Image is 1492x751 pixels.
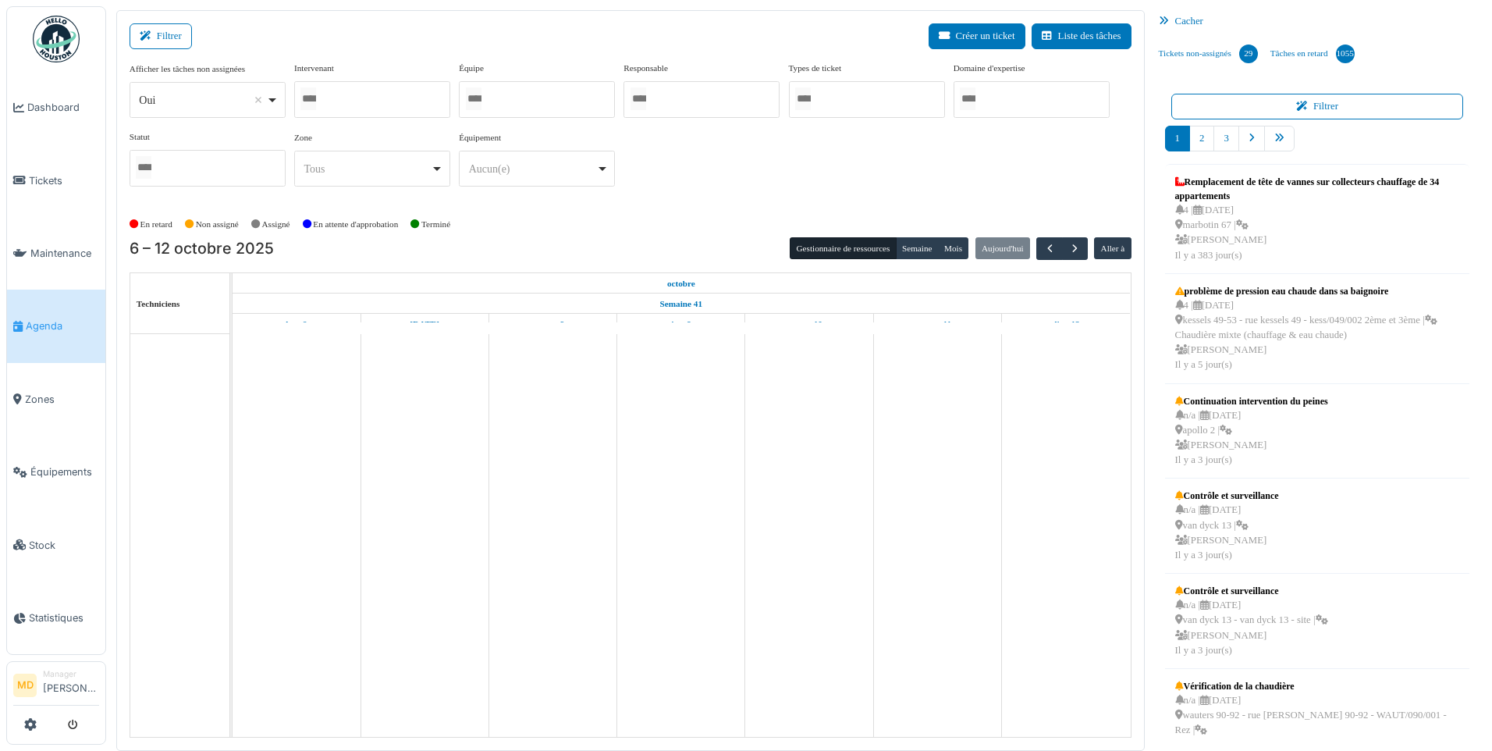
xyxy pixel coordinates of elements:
a: Équipements [7,436,105,508]
a: 11 octobre 2025 [920,315,955,334]
label: En retard [140,218,172,231]
div: problème de pression eau chaude dans sa baignoire [1175,284,1460,298]
div: 1055 [1336,44,1355,63]
a: 3 [1213,126,1238,151]
input: Tous [960,87,975,110]
a: Contrôle et surveillance n/a |[DATE] van dyck 13 | [PERSON_NAME]Il y a 3 jour(s) [1171,485,1283,567]
input: Tous [466,87,481,110]
label: Intervenant [294,62,334,75]
a: Remplacement de tête de vannes sur collecteurs chauffage de 34 appartements 4 |[DATE] marbotin 67... [1171,171,1464,267]
button: Gestionnaire de ressources [790,237,896,259]
input: Tous [136,156,151,179]
span: Dashboard [27,100,99,115]
button: Précédent [1036,237,1062,260]
a: Maintenance [7,217,105,290]
button: Filtrer [130,23,192,49]
div: Continuation intervention du peines [1175,394,1328,408]
a: 7 octobre 2025 [406,315,443,334]
label: En attente d'approbation [313,218,398,231]
label: Statut [130,130,150,144]
div: Contrôle et surveillance [1175,489,1279,503]
div: Vérification de la chaudière [1175,679,1460,693]
div: 29 [1239,44,1258,63]
button: Aujourd'hui [975,237,1030,259]
a: Contrôle et surveillance n/a |[DATE] van dyck 13 - van dyck 13 - site | [PERSON_NAME]Il y a 3 jou... [1171,580,1332,662]
label: Non assigné [196,218,239,231]
span: Techniciens [137,299,180,308]
button: Liste des tâches [1032,23,1131,49]
label: Assigné [262,218,290,231]
a: 2 [1189,126,1214,151]
label: Équipe [459,62,484,75]
a: 1 [1165,126,1190,151]
h2: 6 – 12 octobre 2025 [130,240,274,258]
a: Semaine 41 [656,294,706,314]
div: Contrôle et surveillance [1175,584,1328,598]
button: Remove item: 'yes' [250,92,266,108]
li: MD [13,674,37,697]
label: Zone [294,131,312,144]
div: 4 | [DATE] kessels 49-53 - rue kessels 49 - kess/049/002 2ème et 3ème | Chaudière mixte (chauffag... [1175,298,1460,373]
div: n/a | [DATE] van dyck 13 | [PERSON_NAME] Il y a 3 jour(s) [1175,503,1279,563]
input: Tous [300,87,316,110]
a: Tâches en retard [1264,33,1361,75]
nav: pager [1165,126,1470,164]
img: Badge_color-CXgf-gQk.svg [33,16,80,62]
div: Cacher [1153,10,1483,33]
a: 6 octobre 2025 [663,274,699,294]
div: Manager [43,668,99,680]
button: Mois [938,237,969,259]
a: 9 octobre 2025 [667,315,695,334]
a: problème de pression eau chaude dans sa baignoire 4 |[DATE] kessels 49-53 - rue kessels 49 - kess... [1171,280,1464,377]
label: Afficher les tâches non assignées [130,62,245,76]
a: 8 octobre 2025 [538,315,568,334]
a: Zones [7,363,105,436]
span: Statistiques [29,610,99,625]
button: Filtrer [1171,94,1464,119]
span: Stock [29,538,99,553]
div: Tous [304,161,431,177]
span: Équipements [30,464,99,479]
span: Maintenance [30,246,99,261]
a: Stock [7,508,105,581]
a: Tickets non-assignés [1153,33,1264,75]
span: Tickets [29,173,99,188]
li: [PERSON_NAME] [43,668,99,702]
label: Responsable [623,62,668,75]
span: Agenda [26,319,99,333]
input: Tous [795,87,811,110]
a: Tickets [7,144,105,216]
label: Domaine d'expertise [954,62,1025,75]
div: Aucun(e) [469,161,596,177]
label: Types de ticket [789,62,842,75]
div: n/a | [DATE] van dyck 13 - van dyck 13 - site | [PERSON_NAME] Il y a 3 jour(s) [1175,598,1328,658]
a: 12 octobre 2025 [1048,315,1083,334]
div: n/a | [DATE] apollo 2 | [PERSON_NAME] Il y a 3 jour(s) [1175,408,1328,468]
div: 4 | [DATE] marbotin 67 | [PERSON_NAME] Il y a 383 jour(s) [1175,203,1460,263]
a: Continuation intervention du peines n/a |[DATE] apollo 2 | [PERSON_NAME]Il y a 3 jour(s) [1171,390,1332,472]
a: Agenda [7,290,105,362]
a: 10 octobre 2025 [792,315,826,334]
div: Oui [139,92,266,109]
label: Terminé [421,218,450,231]
a: 6 octobre 2025 [282,315,311,334]
button: Semaine [896,237,939,259]
button: Créer un ticket [929,23,1025,49]
button: Aller à [1094,237,1131,259]
div: Remplacement de tête de vannes sur collecteurs chauffage de 34 appartements [1175,175,1460,203]
a: MD Manager[PERSON_NAME] [13,668,99,706]
a: Dashboard [7,71,105,144]
button: Suivant [1062,237,1088,260]
label: Équipement [459,131,501,144]
input: Tous [631,87,646,110]
span: Zones [25,392,99,407]
a: Statistiques [7,582,105,654]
